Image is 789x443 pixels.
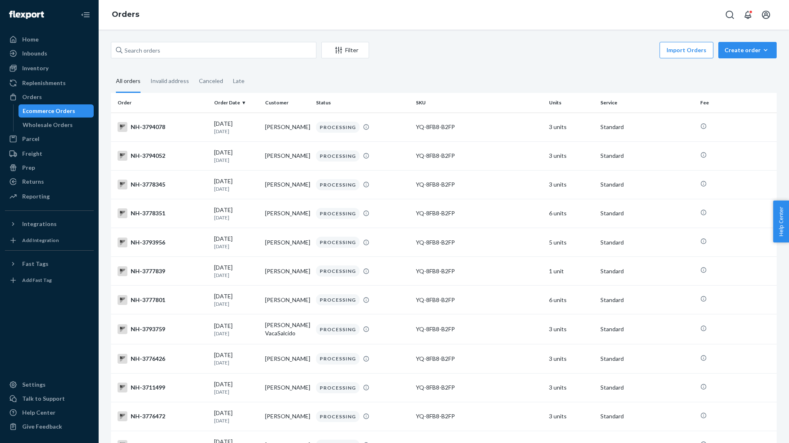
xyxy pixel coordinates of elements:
div: Canceled [199,70,223,92]
th: Status [313,93,413,113]
div: All orders [116,70,141,93]
div: Inbounds [22,49,47,58]
img: Flexport logo [9,11,44,19]
p: [DATE] [214,417,258,424]
button: Open notifications [740,7,756,23]
a: Returns [5,175,94,188]
p: [DATE] [214,157,258,164]
button: Integrations [5,217,94,231]
a: Reporting [5,190,94,203]
div: [DATE] [214,235,258,250]
div: Help Center [22,408,55,417]
div: Parcel [22,135,39,143]
ol: breadcrumbs [105,3,146,27]
td: 6 units [546,286,597,314]
td: [PERSON_NAME] [262,402,313,431]
td: [PERSON_NAME] [262,113,313,141]
span: Help Center [773,201,789,242]
div: Freight [22,150,42,158]
button: Import Orders [660,42,713,58]
div: Wholesale Orders [23,121,73,129]
p: Standard [600,412,694,420]
th: Order Date [211,93,262,113]
td: [PERSON_NAME] [262,228,313,257]
a: Inventory [5,62,94,75]
p: Standard [600,383,694,392]
td: 6 units [546,199,597,228]
td: [PERSON_NAME] [262,344,313,373]
div: NH-3711499 [118,383,208,392]
div: NH-3793956 [118,238,208,247]
div: Invalid address [150,70,189,92]
div: NH-3794078 [118,122,208,132]
a: Replenishments [5,76,94,90]
td: [PERSON_NAME] [262,286,313,314]
div: [DATE] [214,206,258,221]
div: Give Feedback [22,422,62,431]
div: [DATE] [214,263,258,279]
div: Customer [265,99,309,106]
div: YQ-8FB8-B2FP [416,180,542,189]
input: Search orders [111,42,316,58]
p: [DATE] [214,243,258,250]
div: PROCESSING [316,122,360,133]
div: NH-3776426 [118,354,208,364]
p: [DATE] [214,330,258,337]
div: Reporting [22,192,50,201]
p: Standard [600,355,694,363]
a: Ecommerce Orders [18,104,94,118]
div: YQ-8FB8-B2FP [416,209,542,217]
div: Ecommerce Orders [23,107,75,115]
td: 3 units [546,170,597,199]
p: [DATE] [214,272,258,279]
td: 3 units [546,141,597,170]
div: Prep [22,164,35,172]
a: Talk to Support [5,392,94,405]
div: PROCESSING [316,150,360,162]
th: SKU [413,93,546,113]
div: YQ-8FB8-B2FP [416,412,542,420]
a: Settings [5,378,94,391]
div: PROCESSING [316,237,360,248]
div: Create order [724,46,771,54]
div: [DATE] [214,351,258,366]
a: Home [5,33,94,46]
div: Add Integration [22,237,59,244]
div: [DATE] [214,120,258,135]
div: Home [22,35,39,44]
button: Close Navigation [77,7,94,23]
p: [DATE] [214,359,258,366]
p: [DATE] [214,214,258,221]
p: Standard [600,238,694,247]
div: Talk to Support [22,395,65,403]
div: Returns [22,178,44,186]
p: [DATE] [214,185,258,192]
p: Standard [600,152,694,160]
div: Filter [322,46,369,54]
a: Inbounds [5,47,94,60]
div: YQ-8FB8-B2FP [416,383,542,392]
a: Wholesale Orders [18,118,94,132]
td: 3 units [546,113,597,141]
div: PROCESSING [316,294,360,305]
div: PROCESSING [316,324,360,335]
a: Freight [5,147,94,160]
div: NH-3777801 [118,295,208,305]
div: YQ-8FB8-B2FP [416,267,542,275]
a: Add Fast Tag [5,274,94,287]
div: NH-3777839 [118,266,208,276]
td: [PERSON_NAME] [262,141,313,170]
td: [PERSON_NAME] [262,170,313,199]
div: PROCESSING [316,265,360,277]
div: NH-3793759 [118,324,208,334]
td: [PERSON_NAME] [262,257,313,286]
p: Standard [600,180,694,189]
button: Create order [718,42,777,58]
button: Open Search Box [722,7,738,23]
div: NH-3794052 [118,151,208,161]
td: 3 units [546,314,597,344]
div: [DATE] [214,409,258,424]
th: Order [111,93,211,113]
p: Standard [600,267,694,275]
div: [DATE] [214,148,258,164]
